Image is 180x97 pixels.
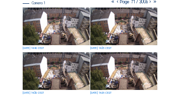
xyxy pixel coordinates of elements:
img: image_52827044 [23,52,90,90]
img: image_52827096 [90,8,157,45]
div: [DATE] 14:35 CEST [90,47,111,50]
div: [DATE] 14:30 CEST [23,92,44,95]
div: [DATE] 14:25 CEST [90,92,111,95]
div: Camera 1 [23,1,45,5]
div: [DATE] 14:40 CEST [23,47,44,50]
img: image_52826861 [90,52,157,90]
img: image_52827260 [23,8,90,45]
